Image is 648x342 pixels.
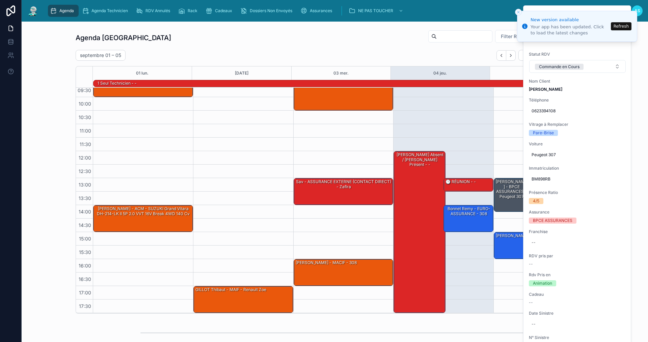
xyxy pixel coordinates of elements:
div: sav - ASSURANCE EXTERNE (CONTACT DIRECT) - zafira [294,178,393,205]
span: Présence Ratio [529,190,626,195]
div: Bonnet Remy - EURO-ASSURANCE - 308 [444,205,493,232]
div: scrollable content [45,3,621,18]
div: sav - ASSURANCE EXTERNE (CONTACT DIRECT) - zafira [295,179,393,190]
a: Dossiers Non Envoyés [238,5,297,17]
div: 1 seul technicien - - [97,80,137,87]
div: GILLOT Thibaut - MAIF - Renault Zoe [194,286,293,313]
div: Commande en Cours [539,64,579,70]
div: New version available [531,17,609,23]
span: Peugeot 307 [532,152,623,158]
span: Voiture [529,141,626,147]
strong: [PERSON_NAME] [529,87,562,92]
div: LE [PERSON_NAME] - [DEMOGRAPHIC_DATA] 6 [294,70,393,110]
button: 03 mer. [333,66,349,80]
button: Select Button [529,60,626,73]
div: Pare-Brise [533,130,554,136]
span: 15:00 [77,236,93,241]
span: Dossiers Non Envoyés [250,8,292,13]
div: [PERSON_NAME] - AXA - 308 [494,232,593,259]
div: -- [532,321,536,327]
span: Immatriculation [529,166,626,171]
button: Next [506,50,516,61]
span: 17:00 [77,290,93,295]
span: Cadeaux [215,8,232,13]
a: RDV Annulés [134,5,175,17]
div: Bonnet Remy - EURO-ASSURANCE - 308 [445,206,493,217]
span: -- [529,261,533,267]
span: Assurances [310,8,332,13]
span: 14:00 [77,209,93,215]
div: Animation [533,280,552,286]
div: -- [532,240,536,245]
a: Agenda Technicien [80,5,133,17]
span: 16:00 [77,263,93,268]
span: 12:30 [77,168,93,174]
a: Agenda [48,5,79,17]
button: Close toast [515,9,522,16]
div: [PERSON_NAME] absent / [PERSON_NAME] présent - - [395,152,445,168]
div: 🕒 RÉUNION - - [444,178,493,191]
span: 16:30 [77,276,93,282]
span: Date Sinistre [529,311,626,316]
h1: Agenda [GEOGRAPHIC_DATA] [76,33,171,42]
div: [PERSON_NAME] - AXA - 308 [495,233,553,239]
div: [PERSON_NAME] - MACIF - 308 [295,260,357,266]
span: 11:30 [78,141,93,147]
span: 0623394108 [532,108,623,114]
span: 13:30 [77,195,93,201]
span: AS [634,8,640,13]
span: Agenda [59,8,74,13]
span: 14:30 [77,222,93,228]
button: 04 jeu. [433,66,447,80]
button: [DATE] [235,66,248,80]
button: Back [496,50,506,61]
span: Franchise [529,229,626,234]
div: Your app has been updated. Click to load the latest changes [531,24,609,36]
span: [DATE] [523,52,539,58]
span: N° Sinistre [529,335,626,340]
a: Cadeaux [204,5,237,17]
span: 13:00 [77,182,93,188]
button: Select Button [495,30,556,43]
span: 17:30 [77,303,93,309]
button: [DATE] [518,50,543,61]
div: [PERSON_NAME] - ACM - SUZUKI Grand Vitara DH-214-LK II 5P 2.0 VVT 16V Break 4WD 140 cv [94,206,192,217]
span: -- [529,300,533,305]
span: NE PAS TOUCHER [358,8,393,13]
div: 🕒 RÉUNION - - [445,179,477,185]
button: 01 lun. [136,66,148,80]
div: [PERSON_NAME] - MACIF - 308 [294,259,393,286]
span: Rack [188,8,197,13]
span: Vitrage à Remplacer [529,122,626,127]
div: [PERSON_NAME] - BPCE ASSURANCES - Peugeot 307 [495,179,528,200]
span: Cadeau [529,292,626,297]
span: 10:00 [77,101,93,107]
span: Filter RDV pris par [501,33,542,40]
span: Rdv Pris en [529,272,626,278]
a: Rack [176,5,202,17]
img: App logo [27,5,39,16]
div: 4/5 [533,198,539,204]
button: Refresh [611,22,631,30]
span: Téléphone [529,97,626,103]
div: 1 seul technicien - - [97,80,137,86]
div: GILLOT Thibaut - MAIF - Renault Zoe [195,287,267,293]
span: BM898RB [532,176,623,182]
span: 11:00 [78,128,93,134]
span: RDV Annulés [145,8,170,13]
span: Agenda Technicien [91,8,128,13]
div: [PERSON_NAME] - ACM - SUZUKI Grand Vitara DH-214-LK II 5P 2.0 VVT 16V Break 4WD 140 cv [93,205,193,232]
span: Assurance [529,209,626,215]
div: [PERSON_NAME] absent / [PERSON_NAME] présent - - [394,151,445,313]
div: BPCE ASSURANCES [533,218,572,224]
h2: septembre 01 – 05 [80,52,121,59]
span: Statut RDV [529,52,626,57]
span: RDV pris par [529,253,626,259]
span: Nom Client [529,79,626,84]
span: 09:30 [76,87,93,93]
a: NE PAS TOUCHER [347,5,407,17]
